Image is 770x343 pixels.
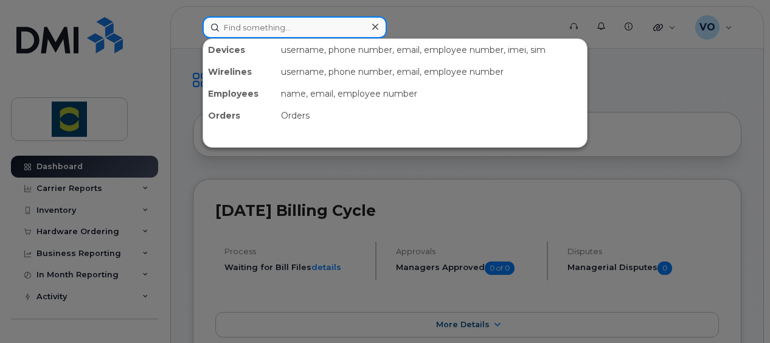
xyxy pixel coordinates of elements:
[276,61,587,83] div: username, phone number, email, employee number
[203,39,276,61] div: Devices
[203,105,276,126] div: Orders
[276,105,587,126] div: Orders
[203,61,276,83] div: Wirelines
[203,83,276,105] div: Employees
[276,39,587,61] div: username, phone number, email, employee number, imei, sim
[276,83,587,105] div: name, email, employee number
